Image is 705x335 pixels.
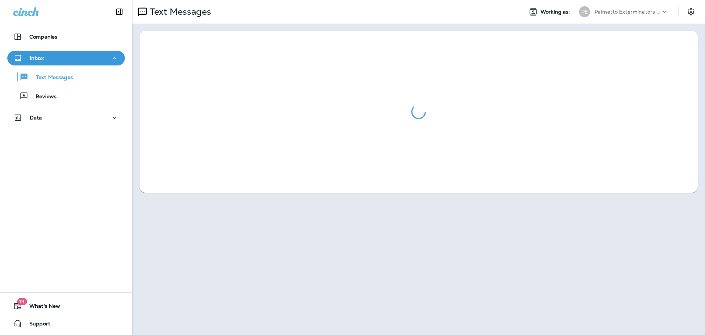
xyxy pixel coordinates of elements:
[28,93,57,100] p: Reviews
[7,69,125,85] button: Text Messages
[30,115,42,121] p: Data
[109,4,130,19] button: Collapse Sidebar
[594,9,661,15] p: Palmetto Exterminators LLC
[7,88,125,104] button: Reviews
[147,6,211,17] p: Text Messages
[684,5,698,18] button: Settings
[7,51,125,65] button: Inbox
[29,34,57,40] p: Companies
[7,316,125,331] button: Support
[540,9,572,15] span: Working as:
[7,299,125,313] button: 19What's New
[30,55,44,61] p: Inbox
[7,110,125,125] button: Data
[7,29,125,44] button: Companies
[22,303,60,312] span: What's New
[17,298,27,305] span: 19
[22,321,50,329] span: Support
[579,6,590,17] div: PE
[29,74,73,81] p: Text Messages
